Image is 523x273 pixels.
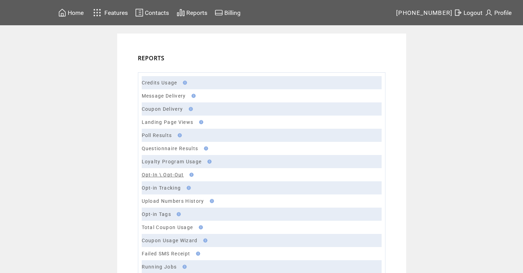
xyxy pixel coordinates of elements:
[142,133,172,138] a: Poll Results
[396,9,453,16] span: [PHONE_NUMBER]
[180,265,187,269] img: help.gif
[142,93,186,99] a: Message Delivery
[142,251,190,256] a: Failed SMS Receipt
[175,212,181,216] img: help.gif
[208,199,214,203] img: help.gif
[135,8,143,17] img: contacts.svg
[142,264,177,270] a: Running Jobs
[138,54,165,62] span: REPORTS
[494,9,512,16] span: Profile
[186,9,207,16] span: Reports
[142,119,194,125] a: Landing Page Views
[57,7,85,18] a: Home
[142,198,204,204] a: Upload Numbers History
[202,146,208,151] img: help.gif
[189,94,196,98] img: help.gif
[215,8,223,17] img: creidtcard.svg
[485,8,493,17] img: profile.svg
[224,9,241,16] span: Billing
[90,6,129,19] a: Features
[176,7,208,18] a: Reports
[142,225,193,230] a: Total Coupon Usage
[142,172,184,178] a: Opt-In \ Opt-Out
[464,9,483,16] span: Logout
[142,106,183,112] a: Coupon Delivery
[145,9,169,16] span: Contacts
[177,8,185,17] img: chart.svg
[484,7,513,18] a: Profile
[187,173,194,177] img: help.gif
[181,81,187,85] img: help.gif
[197,120,203,124] img: help.gif
[142,238,198,243] a: Coupon Usage Wizard
[205,160,212,164] img: help.gif
[185,186,191,190] img: help.gif
[142,146,198,151] a: Questionnaire Results
[187,107,193,111] img: help.gif
[91,7,103,18] img: features.svg
[197,225,203,229] img: help.gif
[58,8,66,17] img: home.svg
[194,252,200,256] img: help.gif
[68,9,84,16] span: Home
[214,7,242,18] a: Billing
[142,159,202,164] a: Loyalty Program Usage
[201,238,207,243] img: help.gif
[142,185,181,191] a: Opt-in Tracking
[454,8,462,17] img: exit.svg
[176,133,182,137] img: help.gif
[142,211,171,217] a: Opt-in Tags
[453,7,484,18] a: Logout
[142,80,177,85] a: Credits Usage
[104,9,128,16] span: Features
[134,7,170,18] a: Contacts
